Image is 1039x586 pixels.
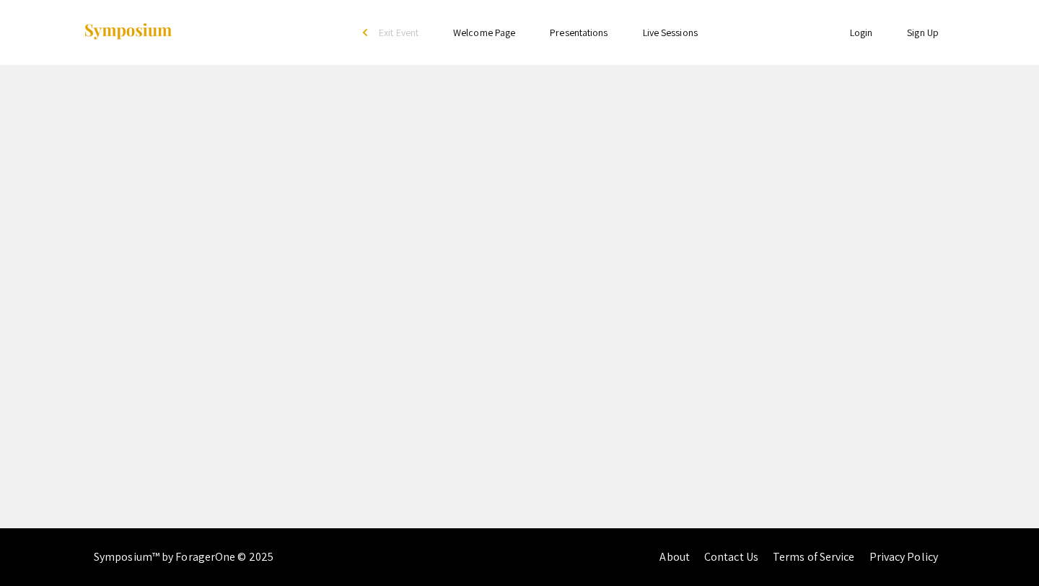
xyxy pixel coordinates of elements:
a: Welcome Page [453,26,515,39]
a: Presentations [550,26,608,39]
img: Symposium by ForagerOne [83,22,173,42]
div: Symposium™ by ForagerOne © 2025 [94,528,273,586]
a: Terms of Service [773,549,855,564]
a: About [659,549,690,564]
a: Sign Up [907,26,939,39]
div: arrow_back_ios [363,28,372,37]
span: Exit Event [379,26,418,39]
a: Contact Us [704,549,758,564]
a: Login [850,26,873,39]
a: Privacy Policy [869,549,938,564]
a: Live Sessions [643,26,698,39]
